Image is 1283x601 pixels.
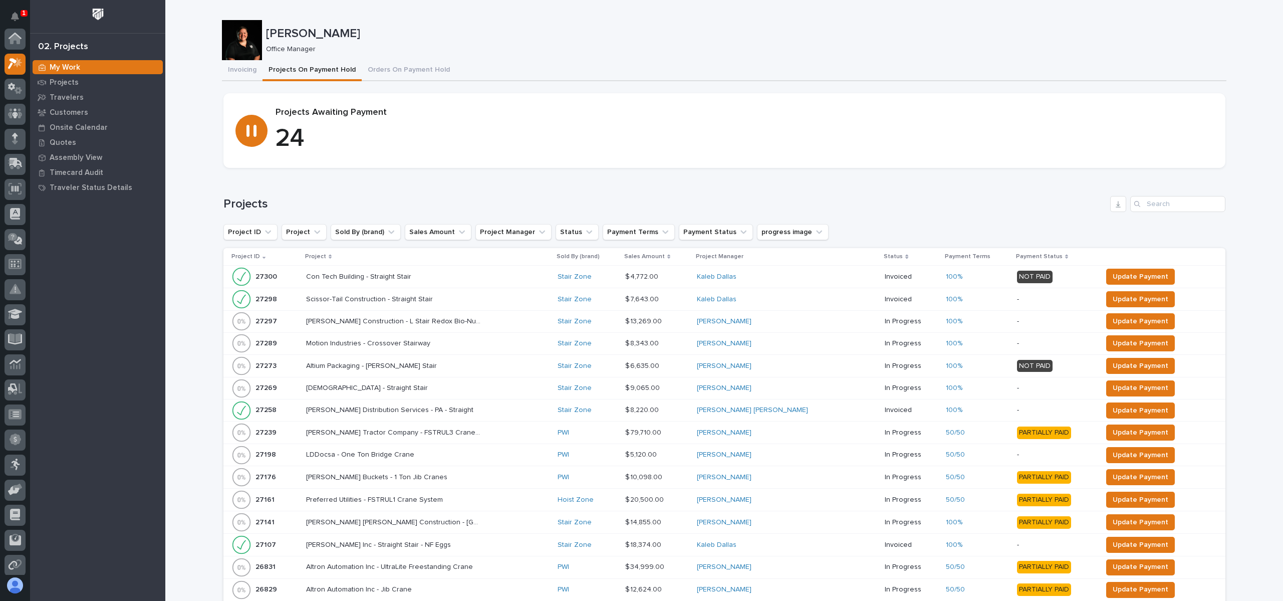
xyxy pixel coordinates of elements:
p: Assembly View [50,153,102,162]
button: Update Payment [1106,291,1175,307]
tr: 2710727107 [PERSON_NAME] Inc - Straight Stair - NF Eggs[PERSON_NAME] Inc - Straight Stair - NF Eg... [223,534,1225,556]
a: Timecard Audit [30,165,165,180]
p: In Progress [885,585,938,594]
p: [DEMOGRAPHIC_DATA] - Straight Stair [306,382,430,392]
p: In Progress [885,518,938,527]
button: Update Payment [1106,269,1175,285]
button: Status [556,224,599,240]
button: users-avatar [5,575,26,596]
a: Quotes [30,135,165,150]
p: Altium Packaging - [PERSON_NAME] Stair [306,360,439,370]
a: [PERSON_NAME] [697,339,751,348]
div: PARTIALLY PAID [1017,427,1071,439]
p: Project Manager [696,251,743,262]
p: Altron Automation Inc - Jib Crane [306,583,414,594]
a: 100% [946,339,962,348]
p: Quotes [50,138,76,147]
p: [PERSON_NAME] Construction - L Stair Redox Bio-Nutrients [306,315,483,326]
p: Motion Industries - Crossover Stairway [306,337,432,348]
a: Stair Zone [558,362,592,370]
tr: 2727327273 Altium Packaging - [PERSON_NAME] StairAltium Packaging - [PERSON_NAME] Stair Stair Zon... [223,354,1225,377]
p: In Progress [885,473,938,482]
p: 27289 [255,337,279,348]
button: Update Payment [1106,403,1175,419]
a: 100% [946,273,962,281]
div: PARTIALLY PAID [1017,583,1071,596]
p: 26831 [255,561,278,571]
p: 24 [276,124,1213,154]
p: In Progress [885,429,938,437]
p: Traveler Status Details [50,183,132,192]
p: $ 18,374.00 [625,539,663,549]
span: Update Payment [1113,337,1168,349]
p: Invoiced [885,406,938,415]
p: Payment Status [1016,251,1063,262]
p: - [1017,451,1094,459]
button: Update Payment [1106,335,1175,351]
p: $ 6,635.00 [625,360,661,370]
div: PARTIALLY PAID [1017,494,1071,506]
p: Altron Automation Inc - UltraLite Freestanding Crane [306,561,475,571]
div: PARTIALLY PAID [1017,561,1071,573]
p: 27239 [255,427,279,437]
p: Project ID [231,251,260,262]
a: [PERSON_NAME] [697,362,751,370]
button: Sales Amount [405,224,471,240]
span: Update Payment [1113,427,1168,439]
span: Update Payment [1113,561,1168,573]
a: Stair Zone [558,541,592,549]
p: - [1017,406,1094,415]
p: $ 79,710.00 [625,427,663,437]
a: 100% [946,317,962,326]
button: Update Payment [1106,537,1175,553]
button: Sold By (brand) [331,224,401,240]
a: Stair Zone [558,518,592,527]
p: LDDocsa - One Ton Bridge Crane [306,449,416,459]
p: Travelers [50,93,84,102]
p: Invoiced [885,295,938,304]
a: PWI [558,429,569,437]
button: Update Payment [1106,582,1175,598]
a: 50/50 [946,585,965,594]
p: Projects Awaiting Payment [276,107,1213,118]
p: - [1017,317,1094,326]
p: $ 8,343.00 [625,337,661,348]
h1: Projects [223,197,1106,212]
p: Sales Amount [624,251,665,262]
a: [PERSON_NAME] [697,317,751,326]
button: Payment Terms [603,224,675,240]
p: $ 5,120.00 [625,449,659,459]
button: Project Manager [475,224,552,240]
div: NOT PAID [1017,271,1053,283]
p: $ 10,098.00 [625,471,664,482]
p: In Progress [885,384,938,392]
a: Assembly View [30,150,165,165]
p: In Progress [885,496,938,504]
tr: 2726927269 [DEMOGRAPHIC_DATA] - Straight Stair[DEMOGRAPHIC_DATA] - Straight Stair Stair Zone $ 9,... [223,377,1225,399]
a: [PERSON_NAME] [697,585,751,594]
button: Update Payment [1106,492,1175,508]
a: 100% [946,406,962,415]
tr: 2682926829 Altron Automation Inc - Jib CraneAltron Automation Inc - Jib Crane PWI $ 12,624.00$ 12... [223,578,1225,601]
div: NOT PAID [1017,360,1053,372]
button: Orders On Payment Hold [362,60,456,81]
p: - [1017,384,1094,392]
a: My Work [30,60,165,75]
input: Search [1130,196,1225,212]
a: [PERSON_NAME] [697,429,751,437]
button: Update Payment [1106,469,1175,485]
tr: 2719827198 LDDocsa - One Ton Bridge CraneLDDocsa - One Ton Bridge Crane PWI $ 5,120.00$ 5,120.00 ... [223,444,1225,466]
a: Travelers [30,90,165,105]
span: Update Payment [1113,494,1168,506]
p: 27269 [255,382,279,392]
a: [PERSON_NAME] [697,518,751,527]
p: 27176 [255,471,278,482]
a: Onsite Calendar [30,120,165,135]
button: Update Payment [1106,425,1175,441]
p: $ 9,065.00 [625,382,662,392]
span: Update Payment [1113,471,1168,483]
p: - [1017,339,1094,348]
span: Update Payment [1113,360,1168,372]
span: Update Payment [1113,516,1168,528]
span: Update Payment [1113,449,1168,461]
